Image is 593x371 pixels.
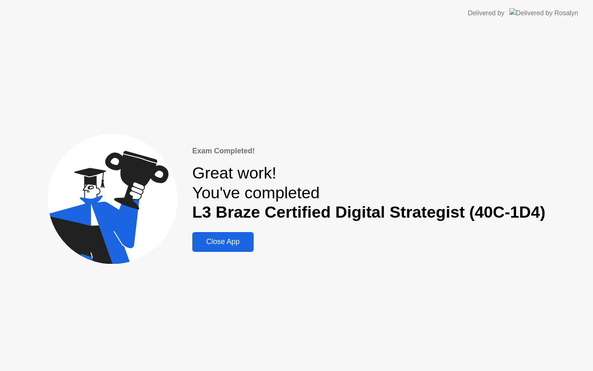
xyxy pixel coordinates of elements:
div: Delivered by [468,8,504,18]
img: Delivered by Rosalyn [509,8,578,18]
b: L3 Braze Certified Digital Strategist (40C-1D4) [192,203,546,221]
div: Close App [195,237,251,246]
div: Great work! You've completed [192,163,546,222]
div: Exam Completed! [192,146,546,157]
button: Close App [192,232,254,252]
